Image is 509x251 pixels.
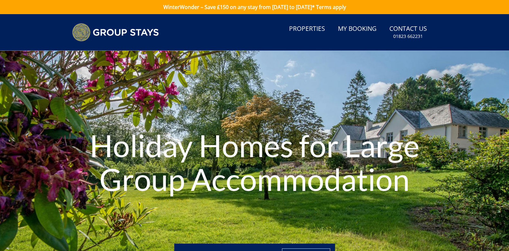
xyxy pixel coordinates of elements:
a: Properties [286,22,328,36]
a: My Booking [335,22,379,36]
a: Contact Us01823 662231 [387,22,430,43]
h1: Holiday Homes for Large Group Accommodation [76,116,432,209]
small: 01823 662231 [393,33,423,40]
img: Group Stays [72,23,159,41]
